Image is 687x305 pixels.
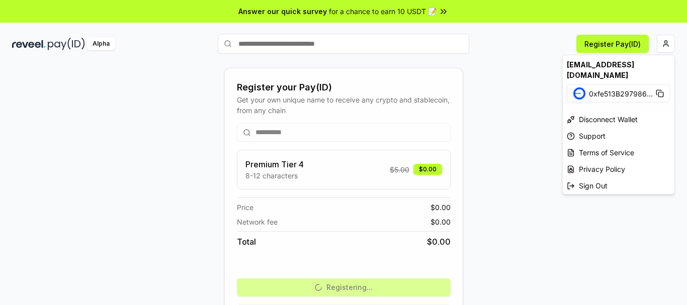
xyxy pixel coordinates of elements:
a: Terms of Service [563,144,674,161]
div: Sign Out [563,177,674,194]
img: Base [573,87,585,99]
span: 0xfe513B297986 ... [589,88,653,99]
a: Privacy Policy [563,161,674,177]
div: [EMAIL_ADDRESS][DOMAIN_NAME] [563,55,674,84]
a: Support [563,128,674,144]
div: Disconnect Wallet [563,111,674,128]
